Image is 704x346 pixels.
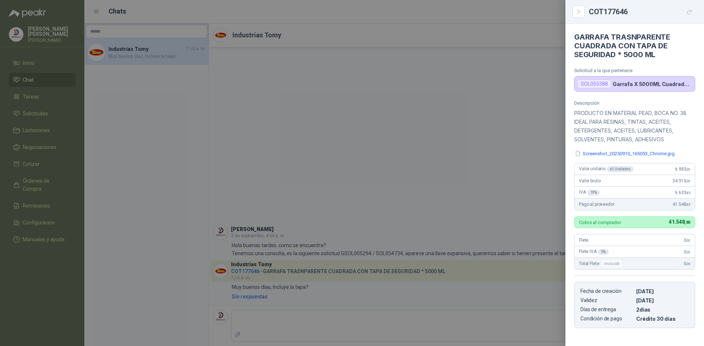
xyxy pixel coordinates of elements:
[579,202,615,207] span: Pago al proveedor
[580,288,633,294] p: Fecha de creación
[574,33,695,59] h4: GARRAFA TRASNPARENTE CUADRADA CON TAPA DE SEGURIDAD * 5000 ML
[589,6,695,18] div: COT177646
[685,220,690,225] span: ,85
[686,250,690,254] span: ,00
[587,190,600,196] div: 19 %
[579,259,624,268] span: Total Flete
[686,179,690,183] span: ,00
[636,288,689,294] p: [DATE]
[686,202,690,207] span: ,85
[686,238,690,242] span: ,00
[601,259,623,268] div: Incluido
[577,79,611,88] div: SOL055388
[579,178,600,183] span: Valor bruto
[672,178,690,183] span: 34.915
[675,190,690,195] span: 6.633
[580,316,633,322] p: Condición de pago
[636,316,689,322] p: Crédito 30 días
[669,219,690,225] span: 41.548
[579,166,634,172] span: Valor unitario
[686,191,690,195] span: ,85
[574,7,583,16] button: Close
[574,109,695,144] p: PRODUCTO EN MATERIAL PEAD, BOCA NO. 38 IDEAL PARA RESINAS, TINTAS, ACEITES, DETERGENTES, ACEITES,...
[684,249,690,254] span: 0
[684,238,690,243] span: 0
[684,261,690,266] span: 0
[574,150,675,157] button: Screenshot_20250910_165053_Chrome.jpg
[579,190,600,196] span: IVA
[580,306,633,313] p: Días de entrega
[636,297,689,304] p: [DATE]
[598,249,609,255] div: 0 %
[686,167,690,171] span: ,00
[579,220,621,225] p: Cobro al comprador
[672,202,690,207] span: 41.548
[579,238,588,243] span: Flete
[579,249,609,255] span: Flete IVA
[613,81,692,87] p: Garrafa X 5000ML Cuadrada Natural Original
[574,100,695,106] p: Descripción
[607,166,634,172] div: x 5 Unidades
[686,262,690,266] span: ,00
[580,297,633,304] p: Validez
[574,68,695,73] p: Solicitud a la que pertenece
[675,167,690,172] span: 6.983
[636,306,689,313] p: 2 dias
